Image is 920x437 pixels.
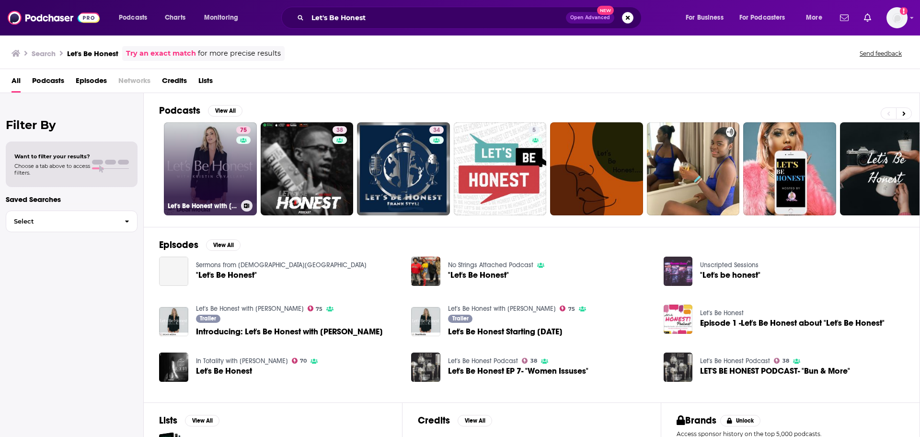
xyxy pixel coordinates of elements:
a: Episode 1 -Let's Be Honest about "Let's Be Honest" [700,319,885,327]
span: All [11,73,21,93]
a: 75Let's Be Honest with [PERSON_NAME] [164,122,257,215]
h2: Credits [418,414,450,426]
svg: Add a profile image [900,7,908,15]
a: In Totality with Megan Ashley [196,357,288,365]
a: Let's Be Honest Podcast [700,357,770,365]
a: 5 [454,122,547,215]
span: Want to filter your results? [14,153,90,160]
img: "Let's Be Honest" [411,257,440,286]
a: 34 [357,122,450,215]
a: Let's Be Honest with Kristin Cavallari [448,305,556,313]
a: LET'S BE HONEST PODCAST- "Bun & More" [664,353,693,382]
a: 38 [333,126,347,134]
img: Episode 1 -Let's Be Honest about "Let's Be Honest" [664,305,693,334]
span: New [597,6,614,15]
img: Let's Be Honest [159,353,188,382]
a: "Let's Be Honest" [196,271,257,279]
button: Show profile menu [886,7,908,28]
span: More [806,11,822,24]
h2: Podcasts [159,105,200,117]
a: Show notifications dropdown [836,10,852,26]
div: Search podcasts, credits, & more... [290,7,651,29]
span: Introducing: Let's Be Honest with [PERSON_NAME] [196,328,383,336]
button: View All [206,239,241,251]
img: Podchaser - Follow, Share and Rate Podcasts [8,9,100,27]
a: Introducing: Let's Be Honest with Kristin Cavallari [196,328,383,336]
button: open menu [112,10,160,25]
a: Let's Be Honest [196,367,252,375]
span: 38 [336,126,343,135]
a: Sermons from Church of the Palms [196,261,367,269]
button: View All [458,415,492,426]
a: Let's Be Honest EP 7- "Women Issuses" [448,367,588,375]
a: 5 [529,126,540,134]
a: Lists [198,73,213,93]
a: Try an exact match [126,48,196,59]
span: For Business [686,11,724,24]
button: View All [208,105,242,117]
h2: Filter By [6,118,138,132]
span: Open Advanced [570,15,610,20]
a: ListsView All [159,414,219,426]
span: Trailer [200,316,216,321]
span: 38 [782,359,789,363]
span: Podcasts [119,11,147,24]
button: open menu [679,10,736,25]
span: 75 [240,126,247,135]
a: Let's Be Honest with Kristin Cavallari [196,305,304,313]
img: Let's Be Honest Starting September 12th [411,307,440,336]
span: 70 [300,359,307,363]
a: Credits [162,73,187,93]
a: Show notifications dropdown [860,10,875,26]
a: "Let's be honest" [700,271,760,279]
span: 5 [532,126,536,135]
button: open menu [733,10,799,25]
a: CreditsView All [418,414,492,426]
a: 75 [560,306,575,311]
span: 38 [530,359,537,363]
p: Saved Searches [6,195,138,204]
a: Let's Be Honest EP 7- "Women Issuses" [411,353,440,382]
a: Episodes [76,73,107,93]
a: 38 [522,358,537,364]
span: "Let's Be Honest" [448,271,509,279]
a: No Strings Attached Podcast [448,261,533,269]
span: For Podcasters [739,11,785,24]
a: "Let's be honest" [664,257,693,286]
a: 75 [236,126,251,134]
a: 38 [774,358,789,364]
h3: Let's Be Honest [67,49,118,58]
a: Podcasts [32,73,64,93]
a: 70 [292,358,307,364]
a: EpisodesView All [159,239,241,251]
button: open menu [799,10,834,25]
span: Trailer [452,316,469,321]
button: Select [6,211,138,232]
a: LET'S BE HONEST PODCAST- "Bun & More" [700,367,850,375]
span: 75 [316,307,322,311]
h3: Let's Be Honest with [PERSON_NAME] [168,202,237,210]
input: Search podcasts, credits, & more... [308,10,566,25]
button: Open AdvancedNew [566,12,614,24]
span: 34 [433,126,440,135]
a: Charts [159,10,191,25]
a: Let's Be Honest [700,309,744,317]
button: Unlock [720,415,761,426]
img: Introducing: Let's Be Honest with Kristin Cavallari [159,307,188,336]
a: 38 [261,122,354,215]
span: Select [6,218,117,224]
